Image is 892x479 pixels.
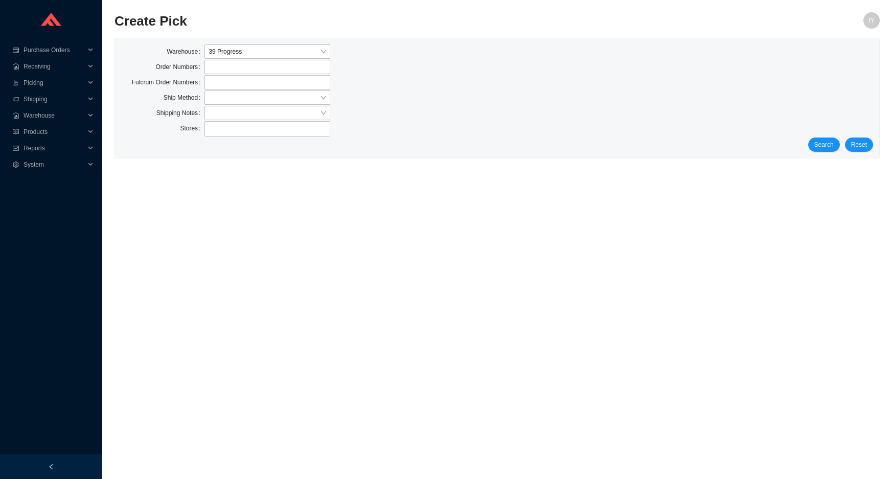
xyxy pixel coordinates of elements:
[24,91,85,107] span: Shipping
[12,145,19,151] span: fund
[12,162,19,168] span: setting
[115,12,689,30] h2: Create Pick
[24,58,85,75] span: Receiving
[12,47,19,53] span: credit-card
[808,138,840,152] button: Search
[156,106,205,120] label: Shipping Notes
[24,124,85,140] span: Products
[164,90,205,105] label: Ship Method
[180,121,204,135] label: Stores
[868,12,874,29] span: IY
[132,75,205,89] label: Fulcrum Order Numbers
[24,75,85,91] span: Picking
[851,140,867,150] span: Reset
[155,60,204,74] label: Order Numbers
[814,140,834,150] span: Search
[24,107,85,124] span: Warehouse
[167,44,204,59] label: Warehouse
[24,42,85,58] span: Purchase Orders
[24,156,85,173] span: System
[12,129,19,135] span: read
[209,45,326,58] span: 39 Progress
[845,138,873,152] button: Reset
[24,140,85,156] span: Reports
[48,464,54,470] span: left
